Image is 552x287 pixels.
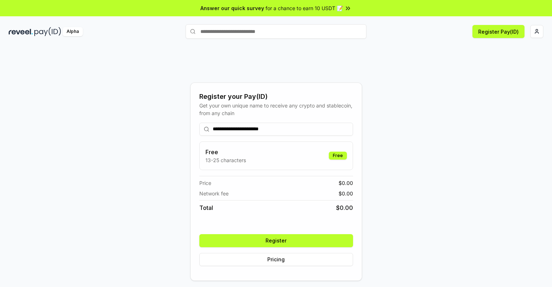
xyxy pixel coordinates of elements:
[339,179,353,187] span: $ 0.00
[34,27,61,36] img: pay_id
[472,25,525,38] button: Register Pay(ID)
[200,4,264,12] span: Answer our quick survey
[199,203,213,212] span: Total
[9,27,33,36] img: reveel_dark
[199,253,353,266] button: Pricing
[199,234,353,247] button: Register
[205,156,246,164] p: 13-25 characters
[199,102,353,117] div: Get your own unique name to receive any crypto and stablecoin, from any chain
[329,152,347,160] div: Free
[63,27,83,36] div: Alpha
[339,190,353,197] span: $ 0.00
[199,92,353,102] div: Register your Pay(ID)
[199,179,211,187] span: Price
[336,203,353,212] span: $ 0.00
[266,4,343,12] span: for a chance to earn 10 USDT 📝
[199,190,229,197] span: Network fee
[205,148,246,156] h3: Free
